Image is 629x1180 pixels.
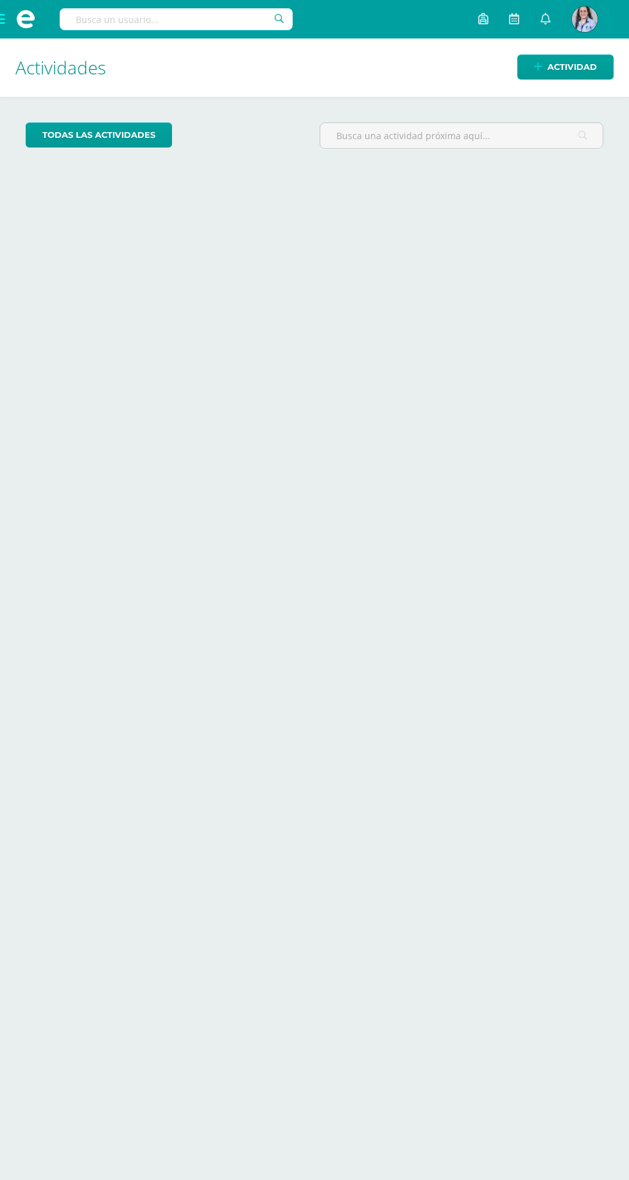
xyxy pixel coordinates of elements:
[60,8,293,30] input: Busca un usuario...
[320,123,603,148] input: Busca una actividad próxima aquí...
[547,55,597,79] span: Actividad
[15,38,614,97] h1: Actividades
[26,122,172,147] a: todas las Actividades
[517,55,614,80] a: Actividad
[572,6,598,32] img: 6b2a22d55b414d4f55c89939e02c2f09.png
